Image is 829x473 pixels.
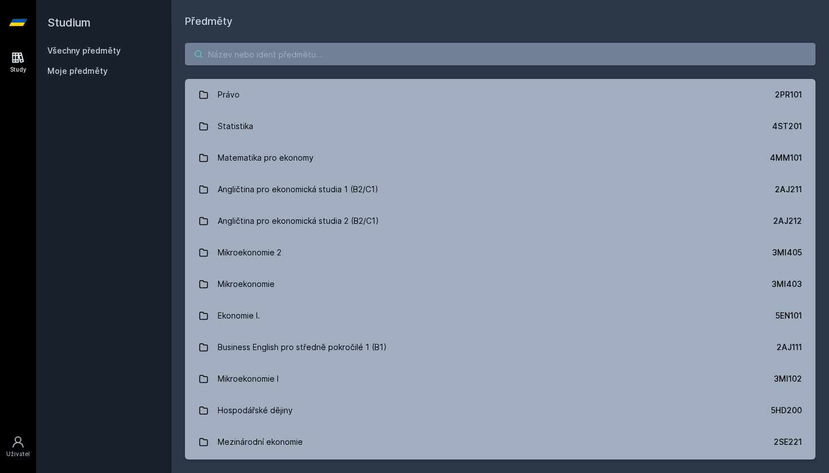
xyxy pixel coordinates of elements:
a: Mikroekonomie 3MI403 [185,268,815,300]
div: 5HD200 [771,405,802,416]
div: 3MI405 [772,247,802,258]
a: Business English pro středně pokročilé 1 (B1) 2AJ111 [185,331,815,363]
a: Mikroekonomie I 3MI102 [185,363,815,395]
a: Matematika pro ekonomy 4MM101 [185,142,815,174]
div: Hospodářské dějiny [218,399,293,422]
a: Study [2,45,34,79]
a: Všechny předměty [47,46,121,55]
div: 2PR101 [775,89,802,100]
a: Angličtina pro ekonomická studia 1 (B2/C1) 2AJ211 [185,174,815,205]
a: Hospodářské dějiny 5HD200 [185,395,815,426]
a: Uživatel [2,430,34,464]
div: 4ST201 [772,121,802,132]
h1: Předměty [185,14,815,29]
div: Mikroekonomie I [218,368,279,390]
div: Angličtina pro ekonomická studia 2 (B2/C1) [218,210,379,232]
div: Mikroekonomie [218,273,275,295]
input: Název nebo ident předmětu… [185,43,815,65]
div: Matematika pro ekonomy [218,147,314,169]
a: Ekonomie I. 5EN101 [185,300,815,331]
span: Moje předměty [47,65,108,77]
div: Statistika [218,115,253,138]
div: Mezinárodní ekonomie [218,431,303,453]
div: Uživatel [6,450,30,458]
a: Statistika 4ST201 [185,110,815,142]
div: 2AJ211 [775,184,802,195]
div: 3MI403 [771,279,802,290]
div: Právo [218,83,240,106]
a: Mikroekonomie 2 3MI405 [185,237,815,268]
div: Mikroekonomie 2 [218,241,281,264]
a: Mezinárodní ekonomie 2SE221 [185,426,815,458]
div: 4MM101 [770,152,802,163]
div: Study [10,65,27,74]
a: Právo 2PR101 [185,79,815,110]
div: 2AJ212 [773,215,802,227]
div: Business English pro středně pokročilé 1 (B1) [218,336,387,359]
div: 2SE221 [774,436,802,448]
div: Ekonomie I. [218,304,260,327]
div: 3MI102 [774,373,802,384]
div: Angličtina pro ekonomická studia 1 (B2/C1) [218,178,378,201]
a: Angličtina pro ekonomická studia 2 (B2/C1) 2AJ212 [185,205,815,237]
div: 5EN101 [775,310,802,321]
div: 2AJ111 [777,342,802,353]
